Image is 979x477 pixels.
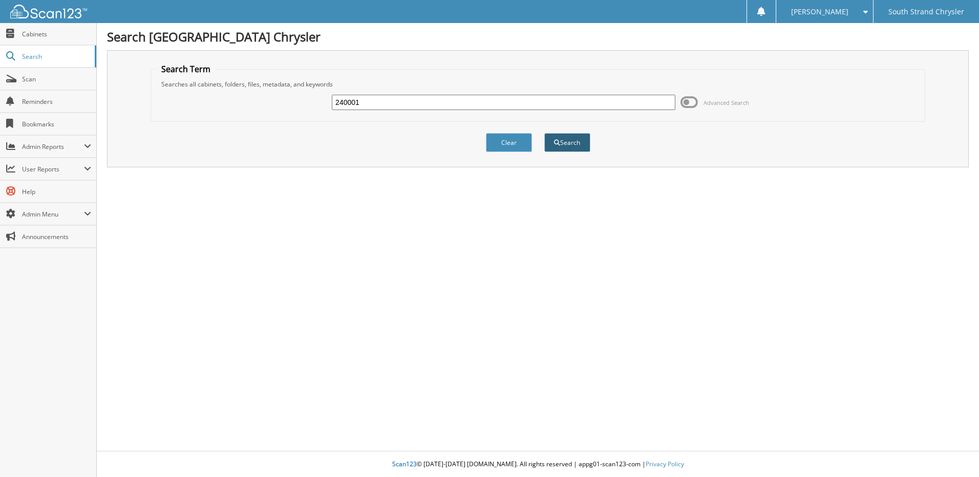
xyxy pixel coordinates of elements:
span: Help [22,187,91,196]
span: Admin Menu [22,210,84,219]
span: Search [22,52,90,61]
span: [PERSON_NAME] [791,9,848,15]
span: Admin Reports [22,142,84,151]
button: Clear [486,133,532,152]
div: © [DATE]-[DATE] [DOMAIN_NAME]. All rights reserved | appg01-scan123-com | [97,452,979,477]
span: Reminders [22,97,91,106]
span: Scan123 [392,460,417,468]
span: Advanced Search [704,99,749,106]
span: South Strand Chrysler [888,9,964,15]
span: Announcements [22,232,91,241]
h1: Search [GEOGRAPHIC_DATA] Chrysler [107,28,969,45]
legend: Search Term [156,63,216,75]
a: Privacy Policy [646,460,684,468]
iframe: Chat Widget [928,428,979,477]
div: Searches all cabinets, folders, files, metadata, and keywords [156,80,920,89]
span: Cabinets [22,30,91,38]
button: Search [544,133,590,152]
span: User Reports [22,165,84,174]
img: scan123-logo-white.svg [10,5,87,18]
span: Bookmarks [22,120,91,128]
span: Scan [22,75,91,83]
